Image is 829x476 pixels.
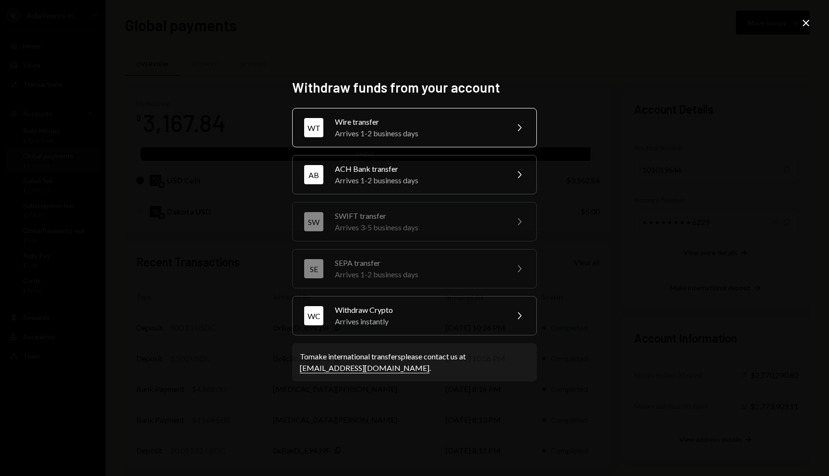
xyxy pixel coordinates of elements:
[292,108,537,147] button: WTWire transferArrives 1-2 business days
[335,269,502,280] div: Arrives 1-2 business days
[335,222,502,233] div: Arrives 3-5 business days
[292,249,537,288] button: SESEPA transferArrives 1-2 business days
[300,363,429,373] a: [EMAIL_ADDRESS][DOMAIN_NAME]
[335,257,502,269] div: SEPA transfer
[335,175,502,186] div: Arrives 1-2 business days
[304,118,323,137] div: WT
[304,306,323,325] div: WC
[335,128,502,139] div: Arrives 1-2 business days
[304,165,323,184] div: AB
[292,202,537,241] button: SWSWIFT transferArrives 3-5 business days
[335,116,502,128] div: Wire transfer
[335,163,502,175] div: ACH Bank transfer
[292,155,537,194] button: ABACH Bank transferArrives 1-2 business days
[304,212,323,231] div: SW
[335,210,502,222] div: SWIFT transfer
[292,296,537,335] button: WCWithdraw CryptoArrives instantly
[304,259,323,278] div: SE
[300,351,529,374] div: To make international transfers please contact us at .
[335,316,502,327] div: Arrives instantly
[335,304,502,316] div: Withdraw Crypto
[292,78,537,97] h2: Withdraw funds from your account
